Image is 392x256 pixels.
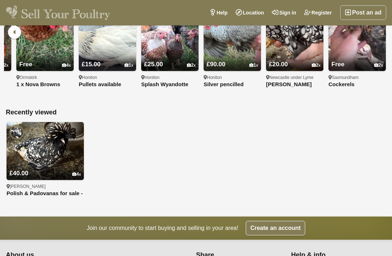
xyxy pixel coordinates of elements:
a: £40.00 4 [7,156,84,180]
a: Cockerels [328,81,386,88]
div: 4 [72,172,81,177]
img: Polish & Padovanas for sale - all colours, laced and non laced - all females [7,122,84,180]
a: [PERSON_NAME] [266,81,323,88]
img: Sell Your Poultry [6,5,110,20]
div: 1 [124,63,133,68]
h2: Recently viewed [6,109,386,117]
a: Pullets available [79,81,136,88]
a: £20.00 2 [266,47,323,71]
a: Post an ad [340,5,386,20]
img: Pilling Poultry [9,125,24,139]
span: Free [331,61,344,68]
div: Honiton [141,75,199,80]
a: Location [232,5,268,20]
a: £15.00 1 [79,47,136,71]
a: Create an account [246,221,306,235]
a: Free 4 [16,47,74,71]
span: Free [19,61,32,68]
div: 2 [374,63,383,68]
div: 2 [312,63,320,68]
a: £90.00 1 [204,47,261,71]
span: £15.00 [82,61,101,68]
div: Saxmundham [328,75,386,80]
div: Ormskirk [16,75,74,80]
a: Sign in [268,5,300,20]
div: 1 [249,63,258,68]
span: £40.00 [9,170,28,177]
a: 1 x Nova Browns Chicken [16,81,74,88]
div: Honiton [204,75,261,80]
span: Join our community to start buying and selling in your area! [87,224,238,232]
a: Splash Wyandotte bantams [141,81,199,88]
span: £25.00 [144,61,163,68]
div: 2 [187,63,196,68]
span: £20.00 [269,61,288,68]
a: Help [205,5,232,20]
a: Silver pencilled Wyandotte bantams [204,81,261,88]
span: £90.00 [207,61,225,68]
a: Register [300,5,336,20]
div: [PERSON_NAME] [7,184,84,189]
a: Free 2 [328,47,386,71]
div: Newcastle under Lyme [266,75,323,80]
div: Honiton [79,75,136,80]
div: 4 [62,63,71,68]
a: £25.00 2 [141,47,199,71]
a: Polish & Padovanas for sale - all colours, laced and non laced - all [DEMOGRAPHIC_DATA] [7,190,84,197]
